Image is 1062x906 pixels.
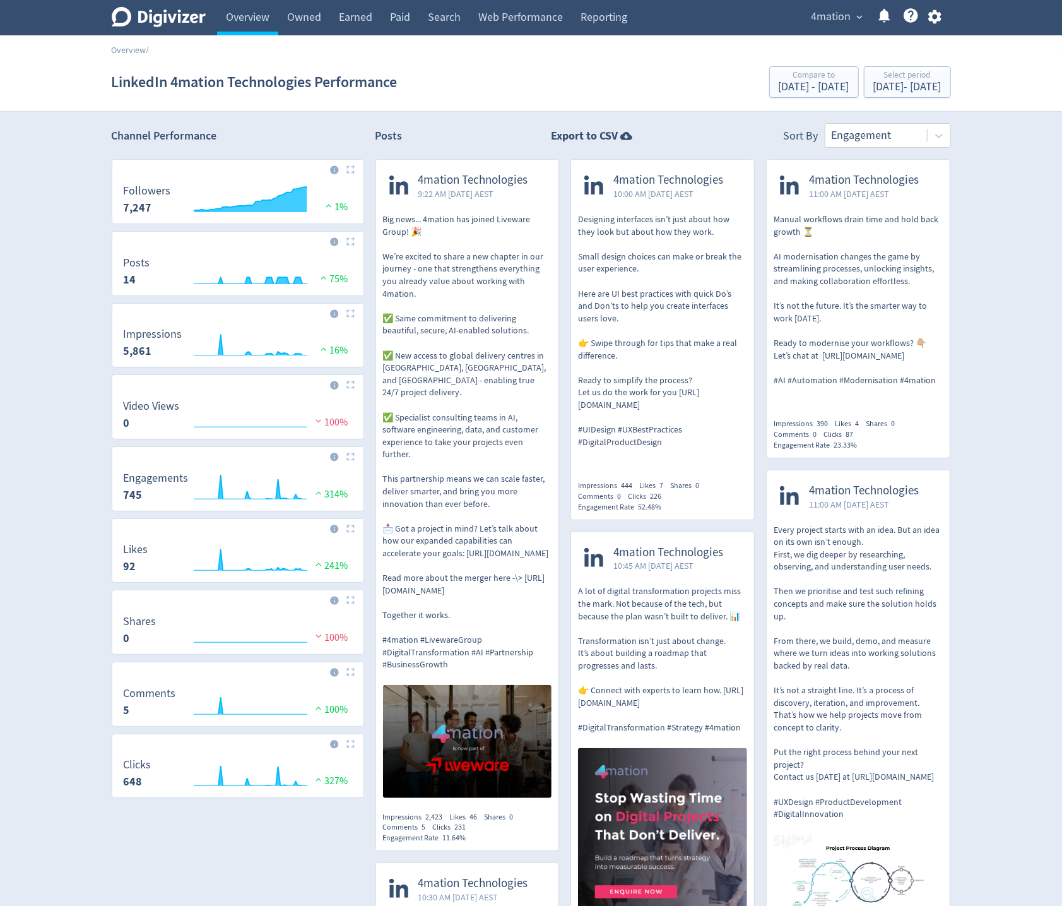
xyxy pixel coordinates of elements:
svg: Impressions 5,861 [117,328,358,362]
strong: 92 [124,559,136,574]
dt: Impressions [124,327,182,342]
strong: 0 [124,631,130,646]
svg: Posts 14 [117,257,358,290]
strong: 5 [124,703,130,718]
img: positive-performance.svg [317,344,330,354]
img: Placeholder [346,165,355,174]
strong: 745 [124,487,143,503]
div: Likes [835,419,866,429]
h2: Channel Performance [112,128,364,144]
span: expand_more [854,11,866,23]
div: [DATE] - [DATE] [873,81,941,93]
div: Clicks [823,429,860,440]
span: 9:22 AM [DATE] AEST [418,188,528,200]
img: negative-performance.svg [312,416,325,426]
div: Sort By [784,128,818,148]
div: Engagement Rate [578,502,668,513]
span: 100% [312,703,348,716]
span: 11.64% [443,833,466,843]
span: 2,423 [426,812,443,822]
span: 23.33% [834,440,857,450]
div: Clicks [628,491,668,502]
dt: Engagements [124,471,189,486]
strong: 14 [124,272,136,287]
span: 1% [322,201,348,213]
div: Likes [639,480,670,491]
a: 4mation Technologies10:00 AM [DATE] AESTDesigning interfaces isn’t just about how they look but a... [571,160,754,470]
svg: Comments 5 [117,688,358,721]
div: Impressions [578,480,639,491]
div: Comments [383,822,433,833]
div: Comments [578,491,628,502]
svg: Video Views 0 [117,400,358,434]
img: Placeholder [346,525,355,533]
div: Engagement Rate [774,440,864,451]
strong: 5,861 [124,343,152,359]
dt: Likes [124,542,148,557]
span: 4mation Technologies [418,173,528,188]
button: 4mation [807,7,866,27]
span: 4 [855,419,859,429]
span: 231 [455,822,466,832]
strong: 0 [124,415,130,431]
span: 4mation [811,7,851,27]
img: https://media.cf.digivizer.com/images/linkedin-131998485-urn:li:share:7361175210202419202-0d3d2c2... [383,685,552,798]
span: 52.48% [638,502,661,512]
div: [DATE] - [DATE] [779,81,849,93]
a: 4mation Technologies11:00 AM [DATE] AESTManual workflows drain time and hold back growth ⏳ AI mod... [767,160,950,408]
span: 314% [312,488,348,501]
strong: 648 [124,774,143,789]
button: Compare to[DATE] - [DATE] [769,66,859,98]
img: Placeholder [346,453,355,461]
dt: Followers [124,184,171,198]
span: 4mation Technologies [613,545,723,560]
span: 0 [695,480,699,491]
dt: Shares [124,614,156,629]
img: positive-performance.svg [317,273,330,282]
button: Select period[DATE]- [DATE] [864,66,951,98]
dt: Video Views [124,399,180,414]
h1: LinkedIn 4mation Technologies Performance [112,62,398,102]
div: Engagement Rate [383,833,473,843]
img: Placeholder [346,668,355,676]
span: 11:00 AM [DATE] AEST [809,498,919,511]
span: 5 [422,822,426,832]
svg: Followers 7,247 [117,185,358,218]
span: 226 [650,491,661,501]
span: 390 [817,419,828,429]
span: 0 [813,429,817,439]
span: 16% [317,344,348,357]
div: Compare to [779,71,849,81]
span: 75% [317,273,348,285]
dt: Comments [124,686,176,701]
strong: 7,247 [124,200,152,215]
img: Placeholder [346,596,355,604]
img: positive-performance.svg [312,775,325,784]
span: 100% [312,631,348,644]
dt: Posts [124,256,150,270]
span: 0 [891,419,895,429]
span: 10:30 AM [DATE] AEST [418,891,528,903]
span: 7 [659,480,663,491]
div: Shares [866,419,902,429]
img: positive-performance.svg [312,559,325,569]
img: Placeholder [346,381,355,389]
svg: Engagements 745 [117,472,358,506]
div: Select period [873,71,941,81]
svg: Clicks 648 [117,759,358,792]
span: 444 [621,480,632,491]
dt: Clicks [124,758,151,772]
img: Placeholder [346,309,355,318]
span: 87 [846,429,853,439]
p: Big news... 4mation has joined Liveware Group! 🎉 We’re excited to share a new chapter in our jour... [383,213,552,671]
div: Impressions [774,419,835,429]
img: positive-performance.svg [322,201,335,210]
div: Comments [774,429,823,440]
p: Designing interfaces isn’t just about how they look but about how they work. Small design choices... [578,213,747,448]
span: 10:00 AM [DATE] AEST [613,188,723,200]
div: Shares [485,812,521,823]
img: Placeholder [346,237,355,246]
a: Overview [112,44,146,56]
svg: Likes 92 [117,544,358,577]
p: Manual workflows drain time and hold back growth ⏳ AI modernisation changes the game by streamlin... [774,213,943,386]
